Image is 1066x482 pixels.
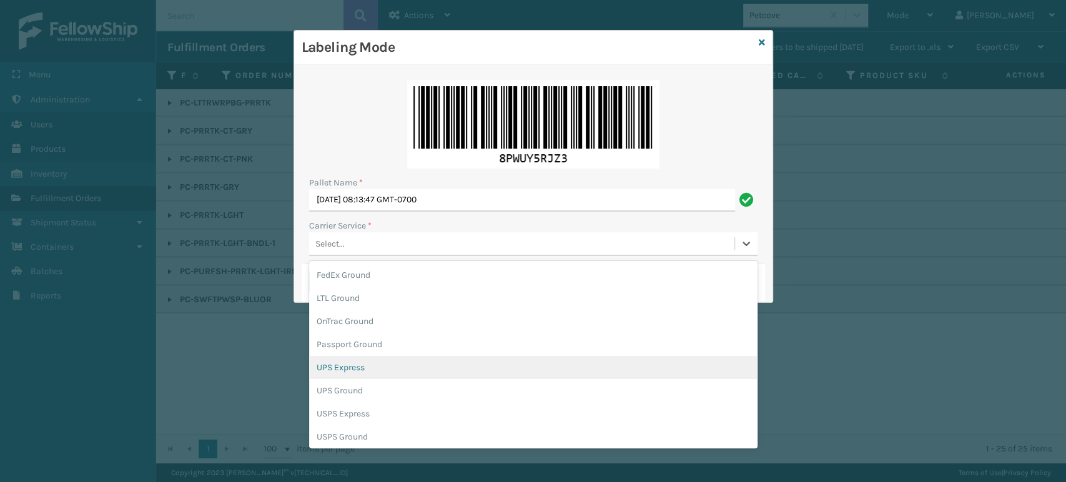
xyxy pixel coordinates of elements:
[309,333,758,356] div: Passport Ground
[309,402,758,425] div: USPS Express
[309,310,758,333] div: OnTrac Ground
[407,80,659,169] img: 4Fy7IioAAAAAElFTkSuQmCC
[309,219,372,232] label: Carrier Service
[309,263,758,287] div: FedEx Ground
[309,356,758,379] div: UPS Express
[309,287,758,310] div: LTL Ground
[315,237,345,250] div: Select...
[302,38,754,57] h3: Labeling Mode
[309,176,363,189] label: Pallet Name
[309,425,758,448] div: USPS Ground
[309,379,758,402] div: UPS Ground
